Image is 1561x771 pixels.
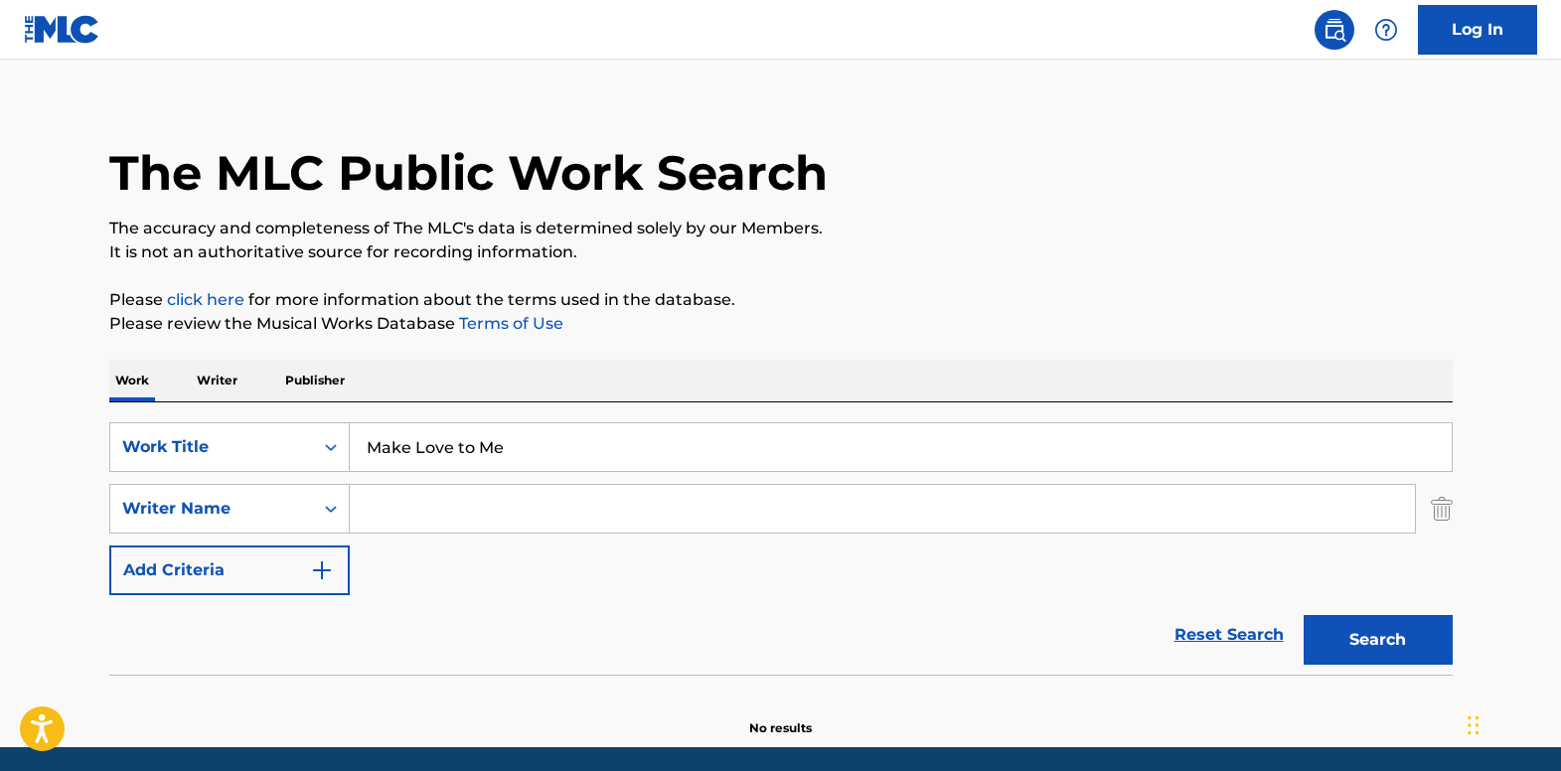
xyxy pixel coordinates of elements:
button: Add Criteria [109,545,350,595]
p: Please for more information about the terms used in the database. [109,288,1453,312]
p: No results [749,695,812,737]
img: help [1374,18,1398,42]
img: 9d2ae6d4665cec9f34b9.svg [310,558,334,582]
a: Reset Search [1165,613,1294,657]
p: Work [109,360,155,401]
a: Public Search [1315,10,1354,50]
button: Search [1304,615,1453,665]
img: MLC Logo [24,15,100,44]
h1: The MLC Public Work Search [109,143,828,203]
a: click here [167,290,244,309]
p: Please review the Musical Works Database [109,312,1453,336]
form: Search Form [109,422,1453,675]
div: Drag [1468,695,1480,755]
div: Work Title [122,435,301,459]
a: Terms of Use [455,314,563,333]
iframe: Chat Widget [1462,676,1561,771]
p: Writer [191,360,243,401]
a: Log In [1418,5,1537,55]
div: Writer Name [122,497,301,521]
div: Help [1366,10,1406,50]
p: The accuracy and completeness of The MLC's data is determined solely by our Members. [109,217,1453,240]
img: search [1323,18,1346,42]
img: Delete Criterion [1431,484,1453,534]
p: Publisher [279,360,351,401]
p: It is not an authoritative source for recording information. [109,240,1453,264]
